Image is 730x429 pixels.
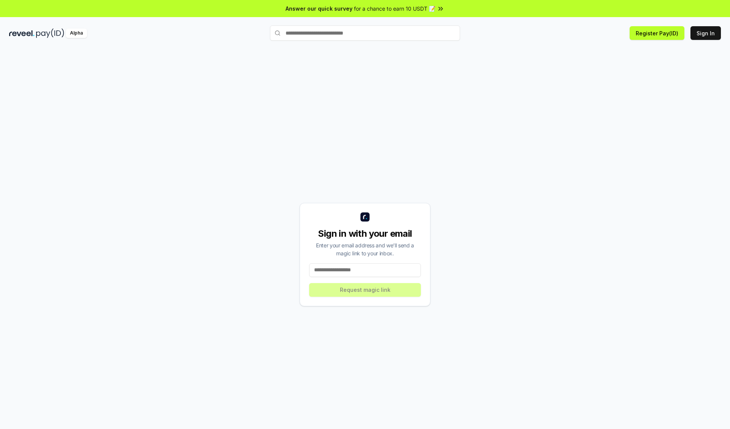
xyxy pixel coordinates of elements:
img: pay_id [36,28,64,38]
button: Register Pay(ID) [630,26,684,40]
div: Enter your email address and we’ll send a magic link to your inbox. [309,241,421,257]
img: reveel_dark [9,28,35,38]
div: Sign in with your email [309,228,421,240]
span: Answer our quick survey [286,5,352,13]
img: logo_small [360,212,370,222]
button: Sign In [690,26,721,40]
span: for a chance to earn 10 USDT 📝 [354,5,435,13]
div: Alpha [66,28,87,38]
